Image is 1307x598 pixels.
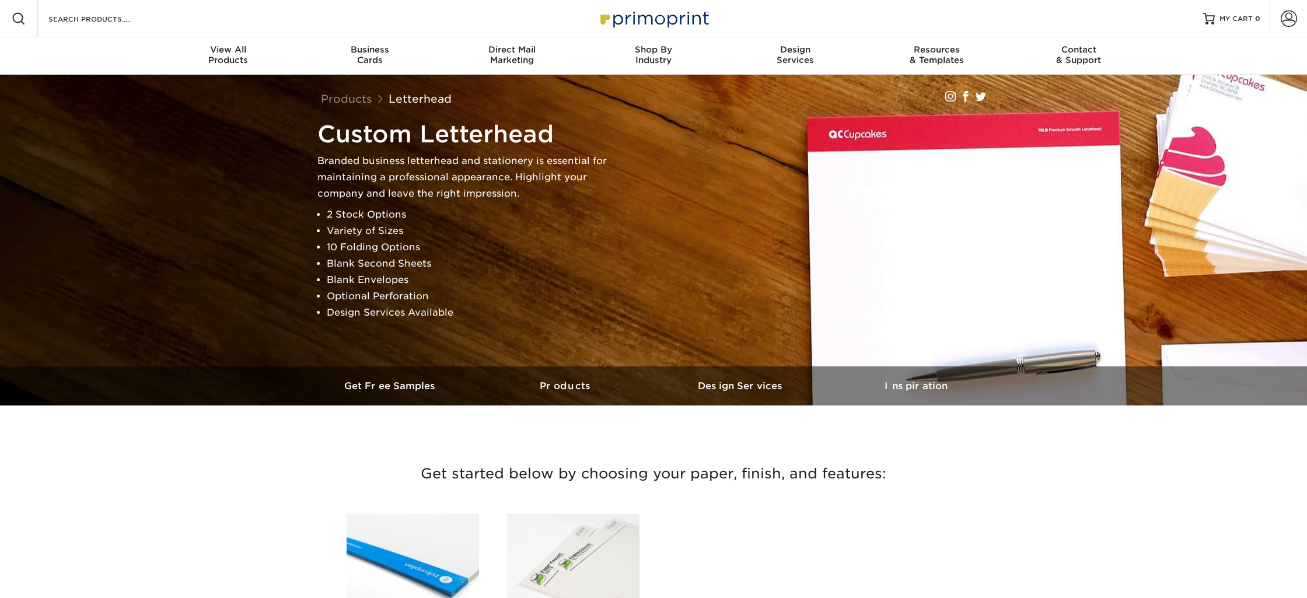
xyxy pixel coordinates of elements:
div: & Support [1008,44,1149,65]
div: Industry [583,44,725,65]
a: View AllProducts [158,37,299,75]
span: Shop By [583,44,725,55]
div: & Templates [866,44,1008,65]
p: Branded business letterhead and stationery is essential for maintaining a professional appearance... [317,153,609,202]
a: DesignServices [724,37,866,75]
a: Resources& Templates [866,37,1008,75]
span: View All [158,44,299,55]
a: Contact& Support [1008,37,1149,75]
div: Products [158,44,299,65]
span: Design [724,44,866,55]
a: BusinessCards [299,37,441,75]
input: SEARCH PRODUCTS..... [47,12,161,26]
a: Get Free Samples [303,366,478,405]
div: Cards [299,44,441,65]
h3: Get started below by choosing your paper, finish, and features: [312,447,995,500]
div: Marketing [441,44,583,65]
a: Letterhead [389,92,452,105]
span: Contact [1008,44,1149,55]
h3: Design Services [653,380,829,391]
li: 2 Stock Options [327,207,609,223]
a: Design Services [653,366,829,405]
li: Blank Second Sheets [327,256,609,272]
li: 10 Folding Options [327,239,609,256]
span: MY CART [1219,14,1253,24]
div: Services [724,44,866,65]
li: Blank Envelopes [327,272,609,288]
a: Products [478,366,653,405]
h1: Custom Letterhead [317,120,609,148]
h3: Get Free Samples [303,380,478,391]
img: Primoprint [595,6,712,31]
span: 0 [1255,15,1260,23]
li: Optional Perforation [327,288,609,305]
a: Products [321,92,372,105]
h3: Inspiration [829,380,1004,391]
span: Resources [866,44,1008,55]
a: Shop ByIndustry [583,37,725,75]
h3: Products [478,380,653,391]
span: Direct Mail [441,44,583,55]
li: Variety of Sizes [327,223,609,239]
span: Business [299,44,441,55]
a: Direct MailMarketing [441,37,583,75]
a: Inspiration [829,366,1004,405]
li: Design Services Available [327,305,609,321]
